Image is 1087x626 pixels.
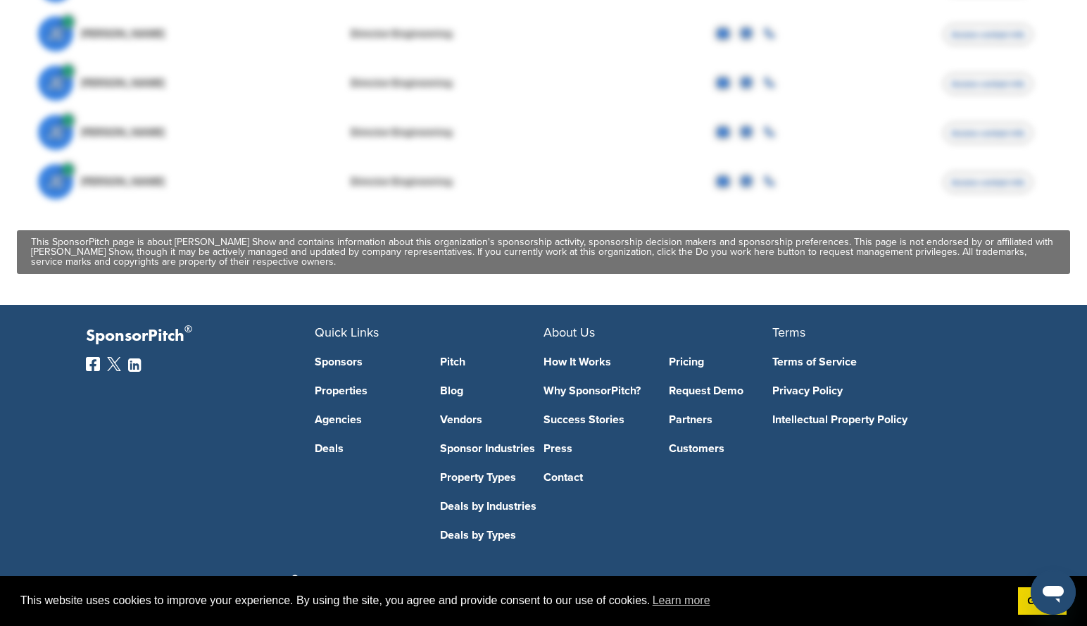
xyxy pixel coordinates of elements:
[1018,587,1067,615] a: dismiss cookie message
[772,414,980,425] a: Intellectual Property Policy
[440,530,544,541] a: Deals by Types
[543,356,648,368] a: How It Works
[772,356,980,368] a: Terms of Service
[440,443,544,454] a: Sponsor Industries
[440,414,544,425] a: Vendors
[440,472,544,483] a: Property Types
[315,325,379,340] span: Quick Links
[86,357,100,371] img: Facebook
[543,325,595,340] span: About Us
[315,414,419,425] a: Agencies
[1031,570,1076,615] iframe: Button to launch messaging window
[184,320,192,338] span: ®
[288,575,440,587] span: [STREET_ADDRESS][US_STATE]
[80,176,165,187] span: [PERSON_NAME]
[38,157,1049,206] a: JE [PERSON_NAME] Director Engineering Access contact info
[440,501,544,512] a: Deals by Industries
[350,176,561,187] div: Director Engineering
[469,575,577,589] a: [PHONE_NUMBER]
[943,24,1033,45] span: Access contact info
[38,58,1049,108] a: JE [PERSON_NAME] Director Engineering Access contact info
[107,357,121,371] img: Twitter
[86,326,315,346] p: SponsorPitch
[80,28,165,39] span: [PERSON_NAME]
[772,385,980,396] a: Privacy Policy
[38,9,1049,58] a: JE [PERSON_NAME] Director Engineering Access contact info
[38,108,1049,157] a: JE [PERSON_NAME] Director Engineering Access contact info
[440,385,544,396] a: Blog
[543,414,648,425] a: Success Stories
[38,115,73,150] span: JE
[669,385,773,396] a: Request Demo
[543,443,648,454] a: Press
[315,385,419,396] a: Properties
[38,164,73,199] span: JE
[543,385,648,396] a: Why SponsorPitch?
[651,590,712,611] a: learn more about cookies
[440,356,544,368] a: Pitch
[543,472,648,483] a: Contact
[38,16,73,51] span: JE
[80,77,165,89] span: [PERSON_NAME]
[350,77,561,89] div: Director Engineering
[315,443,419,454] a: Deals
[669,356,773,368] a: Pricing
[943,123,1033,144] span: Access contact info
[80,127,165,138] span: [PERSON_NAME]
[315,356,419,368] a: Sponsors
[38,65,73,101] span: JE
[943,172,1033,193] span: Access contact info
[20,590,1007,611] span: This website uses cookies to improve your experience. By using the site, you agree and provide co...
[350,28,561,39] div: Director Engineering
[772,325,805,340] span: Terms
[31,237,1056,267] div: This SponsorPitch page is about [PERSON_NAME] Show and contains information about this organizati...
[669,414,773,425] a: Partners
[605,575,799,589] a: [EMAIL_ADDRESS][DOMAIN_NAME]
[669,443,773,454] a: Customers
[943,73,1033,94] span: Access contact info
[350,127,561,138] div: Director Engineering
